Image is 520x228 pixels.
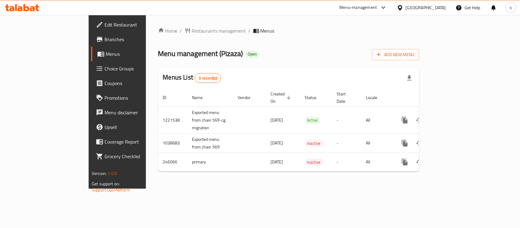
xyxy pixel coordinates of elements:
a: Coverage Report [91,134,175,149]
div: Inactive [305,140,323,147]
li: / [249,27,251,34]
span: Status [305,94,325,101]
button: more [398,136,412,151]
span: Menu management ( Pizaza ) [158,47,243,60]
h2: Menus List [163,73,221,83]
div: Menu-management [340,4,377,11]
span: Inactive [305,140,323,147]
span: Name [192,94,211,101]
span: Coverage Report [104,138,171,145]
a: Branches [91,32,175,47]
button: more [398,155,412,169]
span: Created On [271,90,293,105]
li: / [180,27,182,34]
span: Menus [106,50,171,58]
a: Choice Groups [91,61,175,76]
button: Add New Menu [372,49,419,60]
span: Upsell [104,123,171,131]
a: Coupons [91,76,175,91]
span: Vendor [238,94,259,101]
a: Restaurants management [185,27,246,34]
span: Inactive [305,159,323,166]
th: Actions [393,88,461,107]
button: Change Status [412,136,427,151]
span: Restaurants management [192,27,246,34]
div: Open [246,51,260,58]
td: All [361,153,393,171]
button: more [398,113,412,127]
span: [DATE] [271,158,283,166]
span: 3 record(s) [195,75,221,81]
div: Inactive [305,159,323,166]
nav: breadcrumb [158,27,419,34]
span: Coupons [104,80,171,87]
span: [DATE] [271,139,283,147]
td: All [361,107,393,134]
td: All [361,134,393,153]
button: Change Status [412,155,427,169]
div: Export file [402,71,417,85]
a: Promotions [91,91,175,105]
td: - [332,134,361,153]
div: [GEOGRAPHIC_DATA] [406,4,446,11]
span: Branches [104,36,171,43]
a: Support.OpsPlatform [92,186,130,194]
span: Active [305,117,320,124]
td: Exported menu from chain 569 [187,134,233,153]
span: Promotions [104,94,171,102]
td: primary [187,153,233,171]
span: Version: [92,169,107,177]
span: Open [246,52,260,57]
td: Exported menu from chain 569-cg migration [187,107,233,134]
span: b [510,4,512,11]
a: Edit Restaurant [91,17,175,32]
span: ID [163,94,175,101]
span: Grocery Checklist [104,153,171,160]
a: Menu disclaimer [91,105,175,120]
span: Menus [260,27,274,34]
a: Menus [91,47,175,61]
a: Upsell [91,120,175,134]
span: Locale [366,94,385,101]
span: Get support on: [92,180,120,188]
td: - [332,153,361,171]
span: Menu disclaimer [104,109,171,116]
span: Add New Menu [377,51,414,59]
span: Start Date [337,90,354,105]
a: Grocery Checklist [91,149,175,164]
span: Choice Groups [104,65,171,72]
span: [DATE] [271,116,283,124]
table: enhanced table [158,88,461,172]
div: Total records count [195,73,221,83]
td: - [332,107,361,134]
span: 1.0.0 [108,169,117,177]
button: Change Status [412,113,427,127]
span: Edit Restaurant [104,21,171,28]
